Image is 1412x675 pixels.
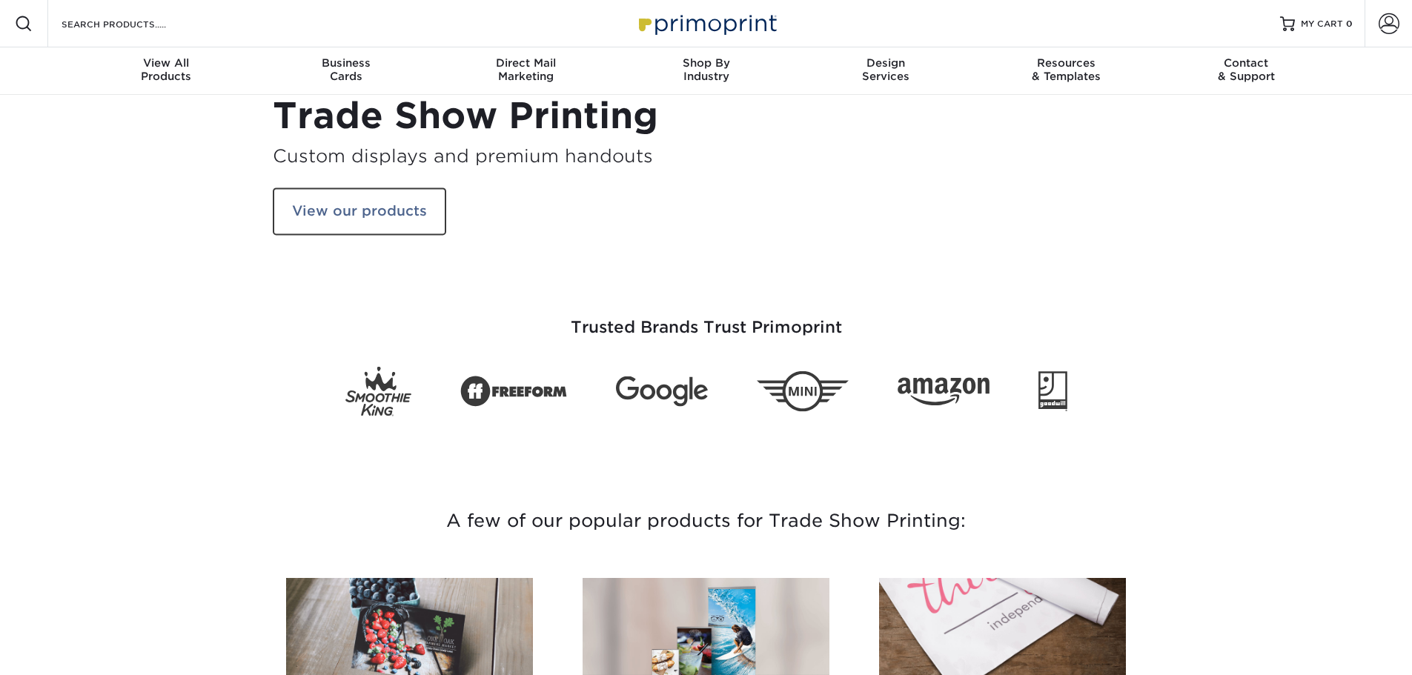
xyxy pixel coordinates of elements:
[1346,19,1353,29] span: 0
[616,47,796,95] a: Shop ByIndustry
[1156,56,1336,70] span: Contact
[273,144,695,170] h3: Custom displays and premium handouts
[436,56,616,70] span: Direct Mail
[976,47,1156,95] a: Resources& Templates
[76,47,256,95] a: View AllProducts
[460,368,567,416] img: Freeform
[898,378,990,406] img: Amazon
[616,56,796,70] span: Shop By
[1156,47,1336,95] a: Contact& Support
[976,56,1156,83] div: & Templates
[273,188,446,236] a: View our products
[796,56,976,83] div: Services
[436,47,616,95] a: Direct MailMarketing
[76,56,256,70] span: View All
[1301,18,1343,30] span: MY CART
[616,56,796,83] div: Industry
[436,56,616,83] div: Marketing
[256,56,436,83] div: Cards
[60,15,205,33] input: SEARCH PRODUCTS.....
[796,56,976,70] span: Design
[757,371,849,412] img: Mini
[1156,56,1336,83] div: & Support
[976,56,1156,70] span: Resources
[345,367,411,416] img: Smoothie King
[273,282,1140,355] h3: Trusted Brands Trust Primoprint
[796,47,976,95] a: DesignServices
[273,95,695,138] h1: Trade Show Printing
[273,470,1140,572] h3: A few of our popular products for Trade Show Printing:
[632,7,780,39] img: Primoprint
[616,376,708,407] img: Google
[256,56,436,70] span: Business
[76,56,256,83] div: Products
[1038,371,1067,411] img: Goodwill
[256,47,436,95] a: BusinessCards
